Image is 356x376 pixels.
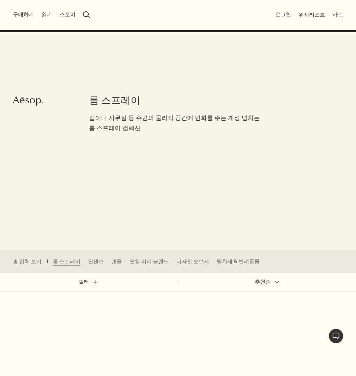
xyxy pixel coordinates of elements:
a: 탈취제 & 반려동물 [217,258,260,266]
div: 추천 제품 [8,302,30,310]
button: 구매하기 [13,11,34,18]
button: 스토어 [60,11,76,18]
svg: Aesop [13,95,43,107]
a: 캔들 [111,258,122,266]
h1: 룸 스프레이 [89,94,267,107]
button: 위시리스트에 담기 [338,299,351,313]
a: 위시리스트 [299,11,325,18]
a: 인센스 [88,258,104,266]
button: 로그인 [275,11,291,18]
p: 집이나 사무실 등 주변의 물리적 공간에 변화를 주는 개성 넘치는 룸 스프레이 컬렉션 [89,113,267,133]
button: 읽기 [42,11,52,18]
button: 검색창 열기 [83,11,90,18]
a: 디자인 오브제 [176,258,209,266]
a: 오일 버너 블렌드 [129,258,169,266]
a: 룸 스프레이 [53,258,80,266]
button: 1:1 채팅 상담 [328,328,344,344]
a: 홈 전체 보기 [13,258,42,266]
button: 위시리스트에 담기 [159,299,173,313]
a: Aesop [11,94,45,110]
button: 카트 [333,11,343,18]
